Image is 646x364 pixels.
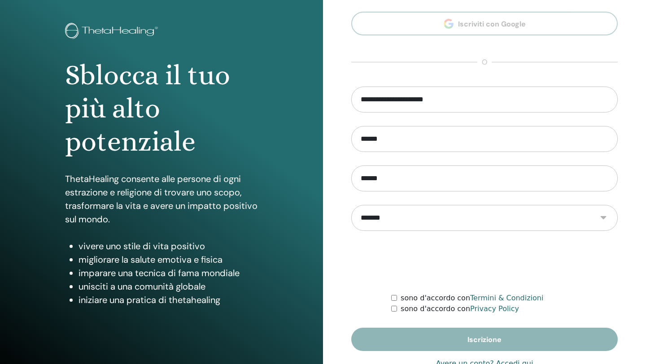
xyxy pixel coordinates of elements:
h1: Sblocca il tuo più alto potenziale [65,59,258,159]
li: migliorare la salute emotiva e fisica [79,253,258,266]
li: unisciti a una comunità globale [79,280,258,293]
li: vivere uno stile di vita positivo [79,239,258,253]
span: o [477,57,492,68]
a: Privacy Policy [470,304,519,313]
p: ThetaHealing consente alle persone di ogni estrazione e religione di trovare uno scopo, trasforma... [65,172,258,226]
li: imparare una tecnica di fama mondiale [79,266,258,280]
iframe: reCAPTCHA [416,244,553,279]
li: iniziare una pratica di thetahealing [79,293,258,307]
label: sono d'accordo con [401,303,519,314]
label: sono d'accordo con [401,293,543,303]
a: Termini & Condizioni [470,294,543,302]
